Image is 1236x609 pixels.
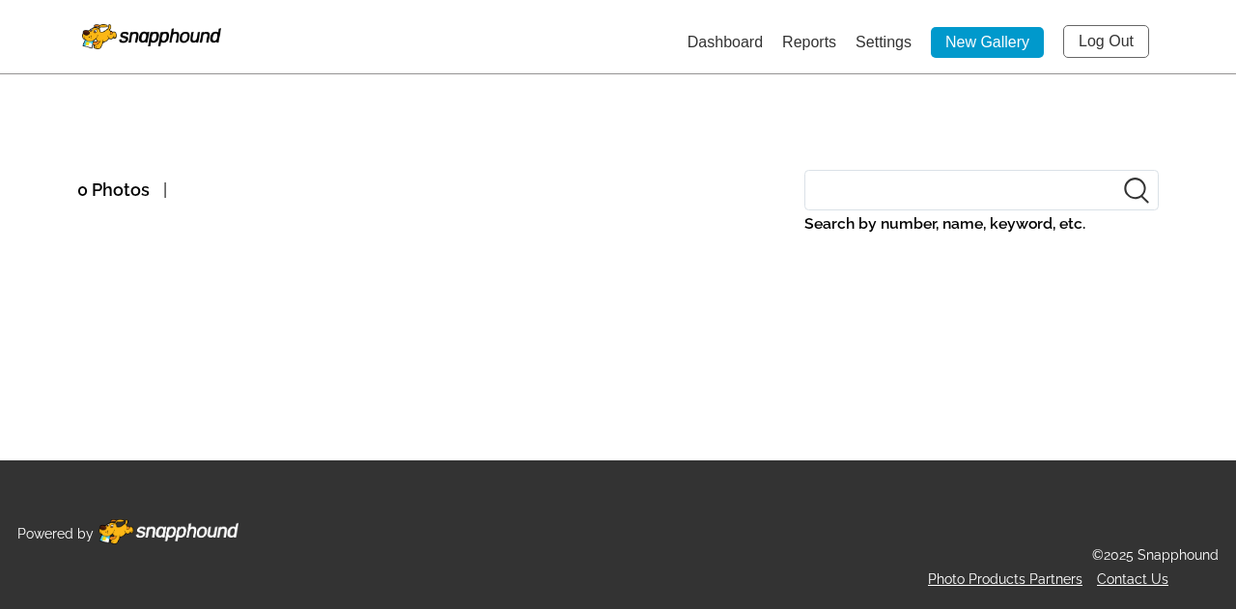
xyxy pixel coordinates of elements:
a: Reports [782,34,836,50]
p: Powered by [17,522,94,546]
img: Snapphound Logo [82,24,221,49]
a: Dashboard [688,34,763,50]
img: Footer [98,519,239,544]
label: Search by number, name, keyword, etc. [804,210,1159,237]
a: Photo Products Partners [928,571,1082,587]
a: Log Out [1063,25,1149,58]
a: Settings [856,34,912,50]
a: New Gallery [931,27,1044,58]
a: Contact Us [1097,571,1168,587]
p: 0 Photos [77,175,150,206]
p: ©2025 Snapphound [1092,543,1219,567]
